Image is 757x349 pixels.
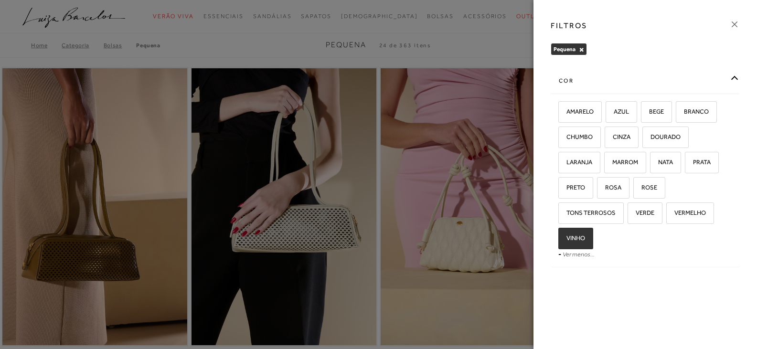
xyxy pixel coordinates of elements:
span: BEGE [642,108,664,115]
span: AZUL [607,108,629,115]
input: DOURADO [641,134,650,143]
span: CHUMBO [559,133,593,140]
span: PRATA [686,159,711,166]
input: BEGE [640,108,649,118]
input: AZUL [604,108,614,118]
button: Pequena Close [579,46,584,53]
input: PRATA [683,159,693,169]
span: VERDE [629,209,654,216]
span: LARANJA [559,159,592,166]
span: VINHO [559,234,585,242]
div: cor [551,68,739,94]
span: AMARELO [559,108,594,115]
span: MARROM [605,159,638,166]
span: NATA [651,159,673,166]
span: ROSE [634,184,657,191]
input: VERMELHO [665,210,674,219]
input: CHUMBO [557,134,566,143]
input: VINHO [557,235,566,244]
span: TONS TERROSOS [559,209,616,216]
span: VERMELHO [667,209,706,216]
span: CINZA [606,133,630,140]
span: ROSA [598,184,621,191]
input: ROSE [632,184,641,194]
input: CINZA [603,134,613,143]
span: Pequena [554,46,576,53]
input: ROSA [596,184,605,194]
span: PRETO [559,184,585,191]
span: BRANCO [677,108,709,115]
h3: FILTROS [551,20,587,31]
a: Ver menos... [563,251,595,258]
input: NATA [649,159,658,169]
span: DOURADO [643,133,681,140]
input: LARANJA [557,159,566,169]
input: VERDE [626,210,636,219]
input: BRANCO [674,108,684,118]
input: PRETO [557,184,566,194]
input: TONS TERROSOS [557,210,566,219]
input: MARROM [603,159,612,169]
input: AMARELO [557,108,566,118]
span: - [558,250,561,258]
